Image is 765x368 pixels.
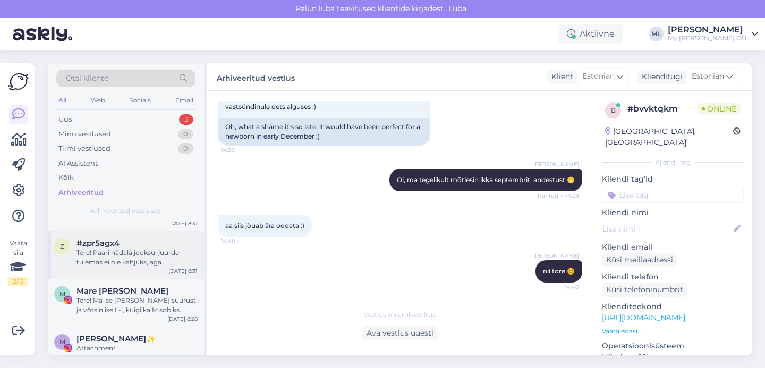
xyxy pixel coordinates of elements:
[76,238,120,248] span: #zpr5agx4
[611,106,616,114] span: b
[76,334,156,344] span: Marta✨
[90,206,162,216] span: Arhiveeritud vestlused
[221,237,261,245] span: 14:40
[8,72,29,92] img: Askly Logo
[602,271,744,283] p: Kliendi telefon
[558,24,623,44] div: Aktiivne
[533,160,579,168] span: [PERSON_NAME]
[58,143,110,154] div: Tiimi vestlused
[218,118,430,146] div: Oh, what a shame it's so late, it would have been perfect for a newborn in early December :)
[539,283,579,291] span: 14:40
[58,158,98,169] div: AI Assistent
[178,129,193,140] div: 0
[602,301,744,312] p: Klienditeekond
[59,338,65,346] span: M
[602,207,744,218] p: Kliendi nimi
[178,143,193,154] div: 0
[76,286,168,296] span: Mare Aulik
[543,267,575,275] span: nii tore ☺️
[649,27,664,41] div: ML
[225,221,304,229] span: aa siis jõuab ära oodata :)
[168,353,198,361] div: [DATE] 7:41
[627,102,698,115] div: # bvvktqkm
[637,71,683,82] div: Klienditugi
[602,158,744,167] div: Kliendi info
[58,187,104,198] div: Arhiveeritud
[167,315,198,323] div: [DATE] 8:28
[362,326,438,340] div: Ava vestlus uuesti
[602,174,744,185] p: Kliendi tag'id
[692,71,724,82] span: Estonian
[602,283,687,297] div: Küsi telefoninumbrit
[58,129,111,140] div: Minu vestlused
[668,25,747,34] div: [PERSON_NAME]
[602,242,744,253] p: Kliendi email
[602,340,744,352] p: Operatsioonisüsteem
[602,223,732,235] input: Lisa nimi
[533,252,579,260] span: [PERSON_NAME]
[58,173,74,183] div: Kõik
[168,219,198,227] div: [DATE] 8:31
[668,25,759,42] a: [PERSON_NAME]My [PERSON_NAME] OÜ
[60,242,64,250] span: z
[89,93,107,107] div: Web
[66,73,108,84] span: Otsi kliente
[59,290,65,298] span: M
[698,103,741,115] span: Online
[221,146,261,154] span: 14:38
[582,71,615,82] span: Estonian
[168,267,198,275] div: [DATE] 8:31
[76,248,198,267] div: Tere! Paari nädala jooksul juurde tulemas ei ole kahjuks, aga [PERSON_NAME] info edasi, et on küs...
[397,176,575,184] span: Oi, ma tegelikult mõtlesin ikka septembrit, andestust 😁
[364,310,437,320] span: Vestlus on arhiveeritud
[605,126,733,148] div: [GEOGRAPHIC_DATA], [GEOGRAPHIC_DATA]
[538,192,579,200] span: Nähtud ✓ 14:39
[217,70,295,84] label: Arhiveeritud vestlus
[8,277,28,286] div: 2 / 3
[602,352,744,363] p: Windows 10
[179,114,193,125] div: 3
[602,327,744,336] p: Vaata edasi ...
[76,296,198,315] div: Tere! Ma ise [PERSON_NAME] suurust ja võtsin ise L-i, kuigi ka M sobiks kindlasti, aga mulle meel...
[58,114,72,125] div: Uus
[76,344,198,353] div: Attachment
[173,93,195,107] div: Email
[127,93,153,107] div: Socials
[602,187,744,203] input: Lisa tag
[602,313,685,322] a: [URL][DOMAIN_NAME]
[547,71,573,82] div: Klient
[8,238,28,286] div: Vaata siia
[445,4,470,13] span: Luba
[602,253,677,267] div: Küsi meiliaadressi
[56,93,69,107] div: All
[668,34,747,42] div: My [PERSON_NAME] OÜ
